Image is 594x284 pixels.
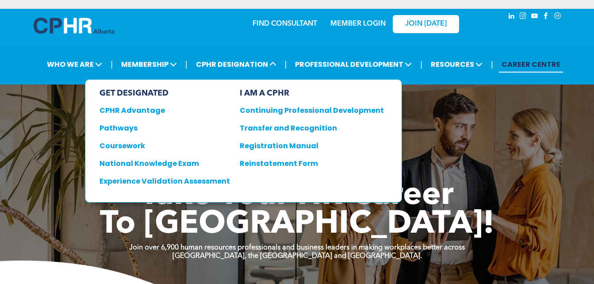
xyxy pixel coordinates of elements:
div: CPHR Advantage [100,105,217,116]
a: Continuing Professional Development [240,105,384,116]
li: | [185,55,188,73]
span: JOIN [DATE] [405,20,447,28]
span: RESOURCES [428,56,485,73]
a: Experience Validation Assessment [100,176,230,187]
strong: Join over 6,900 human resources professionals and business leaders in making workplaces better ac... [129,244,465,251]
li: | [285,55,287,73]
a: FIND CONSULTANT [253,20,317,27]
a: Registration Manual [240,140,384,151]
span: CPHR DESIGNATION [193,56,279,73]
div: GET DESIGNATED [100,88,230,98]
a: Social network [553,11,563,23]
span: MEMBERSHIP [119,56,180,73]
span: PROFESSIONAL DEVELOPMENT [292,56,414,73]
div: Coursework [100,140,217,151]
li: | [491,55,493,73]
div: Transfer and Recognition [240,123,369,134]
a: instagram [518,11,528,23]
a: CAREER CENTRE [499,56,563,73]
div: Pathways [100,123,217,134]
a: Coursework [100,140,230,151]
a: JOIN [DATE] [393,15,459,33]
li: | [420,55,422,73]
span: To [GEOGRAPHIC_DATA]! [100,209,494,241]
a: CPHR Advantage [100,105,230,116]
div: Reinstatement Form [240,158,369,169]
a: National Knowledge Exam [100,158,230,169]
div: Continuing Professional Development [240,105,369,116]
a: facebook [541,11,551,23]
img: A blue and white logo for cp alberta [34,18,114,34]
span: WHO WE ARE [44,56,105,73]
div: Experience Validation Assessment [100,176,217,187]
div: National Knowledge Exam [100,158,217,169]
div: I AM A CPHR [240,88,384,98]
a: linkedin [507,11,517,23]
strong: [GEOGRAPHIC_DATA], the [GEOGRAPHIC_DATA] and [GEOGRAPHIC_DATA]. [172,253,422,260]
li: | [111,55,113,73]
a: MEMBER LOGIN [330,20,386,27]
a: Reinstatement Form [240,158,384,169]
div: Registration Manual [240,140,369,151]
a: youtube [530,11,540,23]
a: Pathways [100,123,230,134]
a: Transfer and Recognition [240,123,384,134]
